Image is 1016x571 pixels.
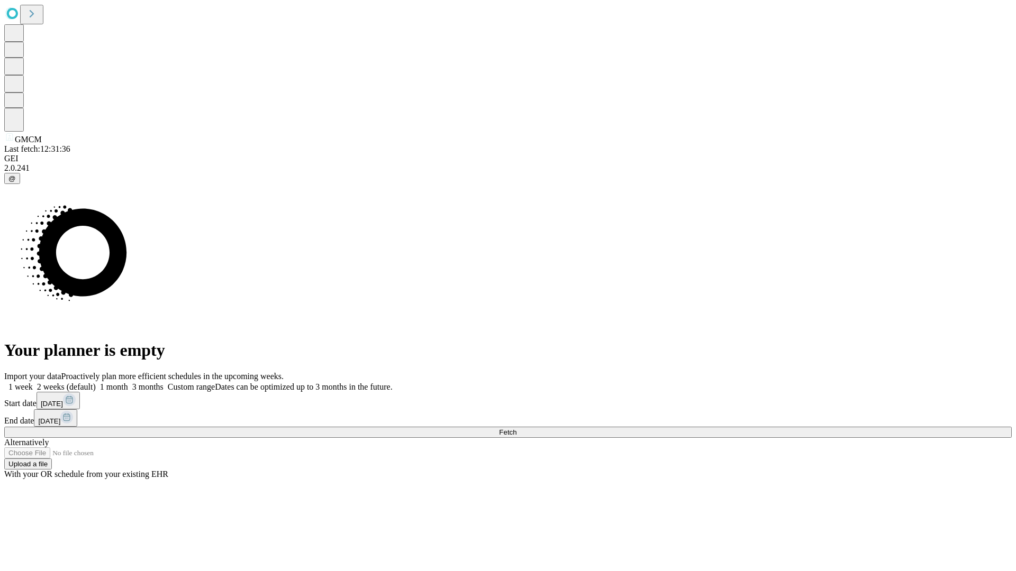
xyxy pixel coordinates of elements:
[132,382,164,391] span: 3 months
[4,427,1012,438] button: Fetch
[168,382,215,391] span: Custom range
[215,382,392,391] span: Dates can be optimized up to 3 months in the future.
[4,340,1012,360] h1: Your planner is empty
[4,144,70,153] span: Last fetch: 12:31:36
[37,392,80,409] button: [DATE]
[41,400,63,408] span: [DATE]
[61,372,284,381] span: Proactively plan more efficient schedules in the upcoming weeks.
[4,438,49,447] span: Alternatively
[4,409,1012,427] div: End date
[15,135,42,144] span: GMCM
[4,392,1012,409] div: Start date
[4,163,1012,173] div: 2.0.241
[8,174,16,182] span: @
[38,417,60,425] span: [DATE]
[100,382,128,391] span: 1 month
[8,382,33,391] span: 1 week
[4,173,20,184] button: @
[4,154,1012,163] div: GEI
[34,409,77,427] button: [DATE]
[4,469,168,478] span: With your OR schedule from your existing EHR
[4,458,52,469] button: Upload a file
[499,428,516,436] span: Fetch
[37,382,96,391] span: 2 weeks (default)
[4,372,61,381] span: Import your data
